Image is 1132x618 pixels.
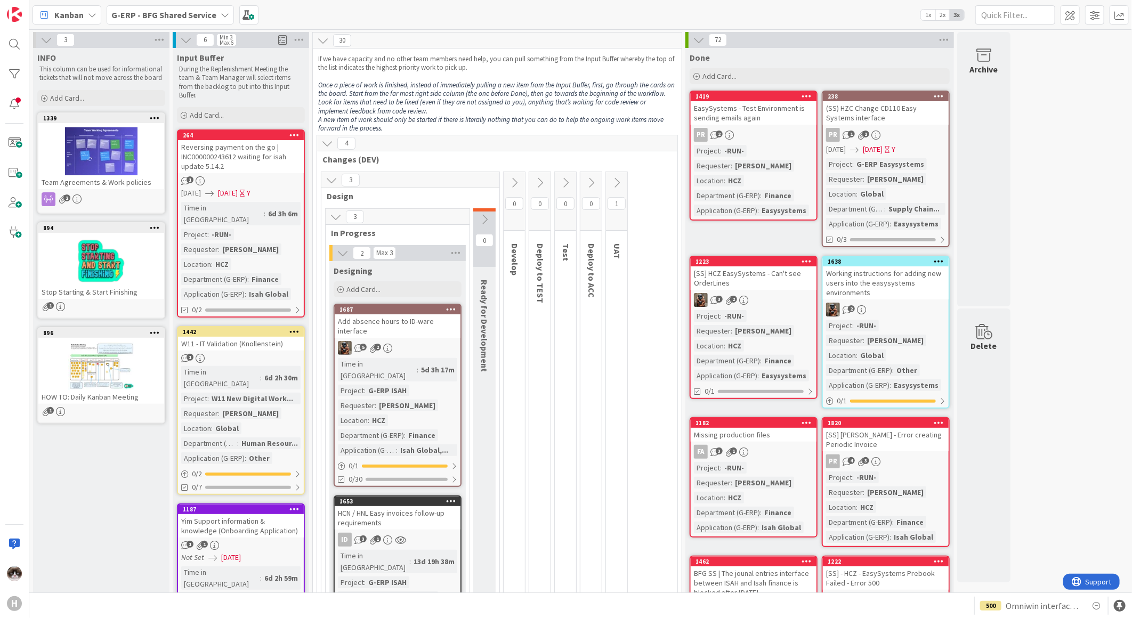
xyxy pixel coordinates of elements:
span: : [364,576,366,588]
div: HCZ [369,414,388,426]
div: Application (G-ERP) [181,452,245,464]
span: 3 [862,457,869,464]
div: 5d 3h 17m [418,364,457,376]
span: : [260,372,262,384]
span: 5 [360,344,367,351]
div: 0/1 [335,459,460,473]
span: : [863,335,864,346]
a: 238(SS) HZC Change CD110 Easy Systems interfacePR[DATE][DATE]YProject:G-ERP EasysystemsRequester:... [822,91,950,247]
span: : [245,288,246,300]
div: Requester [826,486,863,498]
div: W11 New Digital Work... [209,393,296,404]
div: Requester [338,591,375,603]
div: 264 [178,131,304,140]
div: -RUN- [722,462,747,474]
div: 1222 [828,558,949,565]
div: 1653 [339,498,460,505]
div: Time in [GEOGRAPHIC_DATA] [338,550,409,573]
span: : [237,437,239,449]
span: [DATE] [181,188,201,199]
div: G-ERP ISAH [366,385,409,396]
div: Time in [GEOGRAPHIC_DATA] [181,202,264,225]
span: : [890,379,891,391]
div: Project [694,310,720,322]
span: 1 [187,541,193,548]
div: HCZ [213,258,231,270]
div: Project [826,471,852,483]
div: HCZ [725,492,744,503]
div: -RUN- [722,310,747,322]
span: : [884,203,886,215]
div: Finance [762,507,794,518]
span: Add Card... [50,93,84,103]
div: Easysystems [891,218,941,230]
a: 1182Missing production filesFAProject:-RUN-Requester:[PERSON_NAME]Location:HCZDepartment (G-ERP):... [690,417,818,538]
span: : [760,355,762,367]
div: 1442 [183,328,304,336]
div: 1223 [691,257,816,266]
div: Time in [GEOGRAPHIC_DATA] [338,358,417,381]
div: Reversing payment on the go | INC000000243612 waiting for isah update 5.14.2 [178,140,304,173]
span: : [757,522,759,533]
div: Department (G-ERP) [694,355,760,367]
span: : [852,471,854,483]
div: Y [892,144,895,155]
div: Finance [406,429,438,441]
div: 1820[SS] [PERSON_NAME] - Error creating Periodic Invoice [823,418,949,451]
div: Easysystems [759,370,809,381]
div: G-ERP ISAH [366,576,409,588]
div: Requester [694,477,731,489]
span: 0/1 [705,386,715,397]
div: HCZ [725,340,744,352]
div: ID [338,533,352,547]
div: 1462 [691,557,816,566]
div: Other [894,364,920,376]
div: Yim Support information & knowledge (Onboarding Application) [178,514,304,538]
span: : [375,591,376,603]
span: 1 [47,407,54,414]
a: 894Stop Starting & Start Finishing [37,222,165,319]
div: PR [826,128,840,142]
span: : [218,408,220,419]
span: 0/7 [192,482,202,493]
div: 1462BFG SS | The jounal entries interface between ISAH and Isah finance is blocked after [DATE] [691,557,816,599]
div: Application (G-ERP) [694,522,757,533]
div: 1223 [696,258,816,265]
span: 1 [862,131,869,137]
span: 1 [47,302,54,309]
a: 896HOW TO: Daily Kanban Meeting [37,327,165,424]
a: 264Reversing payment on the go | INC000000243612 waiting for isah update 5.14.2[DATE][DATE]YTime ... [177,129,305,318]
div: [PERSON_NAME] [220,408,281,419]
div: PR [694,128,708,142]
span: 0/3 [837,234,847,245]
div: Application (G-ERP) [826,218,890,230]
div: [PERSON_NAME] [376,591,438,603]
div: Finance [249,273,281,285]
div: EasySystems - Test Environment is sending emails again [691,101,816,125]
span: : [720,462,722,474]
div: 0/1 [823,394,949,408]
div: 13d 19h 38m [411,556,457,567]
div: Location [826,188,856,200]
span: 1 [187,176,193,183]
div: PR [691,128,816,142]
div: BFG SS | The jounal entries interface between ISAH and Isah finance is blocked after [DATE] [691,566,816,599]
span: Add Card... [346,284,381,294]
div: Global [213,422,241,434]
div: W11 - IT Validation (Knollenstein) [178,337,304,351]
span: Support [22,2,48,14]
div: ID [335,533,460,547]
div: Add absence hours to ID-ware interface [335,314,460,338]
div: Isah Global [891,531,936,543]
span: : [364,385,366,396]
div: Project [181,393,207,404]
span: 3 [716,448,723,454]
span: 1 [201,541,208,548]
span: : [207,393,209,404]
div: 6d 3h 6m [265,208,301,219]
div: Easysystems [759,205,809,216]
div: [PERSON_NAME] [864,173,926,185]
div: VK [335,341,460,355]
span: : [852,320,854,331]
div: 896HOW TO: Daily Kanban Meeting [38,328,164,404]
